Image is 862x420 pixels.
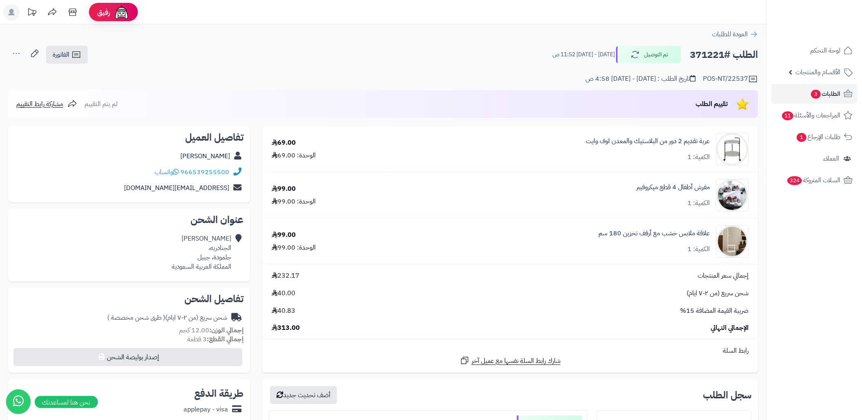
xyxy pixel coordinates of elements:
[636,183,710,192] a: مفرش أطفال 4 قطع ميكروفيبر
[687,289,749,298] span: شحن سريع (من ٢-٧ ايام)
[460,356,561,366] a: شارك رابط السلة نفسها مع عميل آخر
[687,153,710,162] div: الكمية: 1
[97,7,110,17] span: رفيق
[687,245,710,254] div: الكمية: 1
[716,133,748,166] img: 1729603179-110108010198-90x90.jpg
[796,66,840,78] span: الأقسام والمنتجات
[810,45,840,56] span: لوحة التحكم
[272,151,316,160] div: الوحدة: 69.00
[616,46,681,63] button: تم التوصيل
[179,325,244,335] small: 12.00 كجم
[180,151,230,161] a: [PERSON_NAME]
[552,51,615,59] small: [DATE] - [DATE] 11:52 ص
[787,175,840,186] span: السلات المتروكة
[796,131,840,143] span: طلبات الإرجاع
[207,334,244,344] strong: إجمالي القطع:
[272,243,316,252] div: الوحدة: 99.00
[272,230,296,240] div: 99.00
[598,229,710,238] a: علاقة ملابس خشب مع أرفف تخزين 180 سم
[690,46,758,63] h2: الطلب #371221
[266,346,755,356] div: رابط السلة
[46,46,88,64] a: الفاتورة
[15,133,244,142] h2: تفاصيل العميل
[703,74,758,84] div: POS-NT/22537
[180,167,229,177] a: 966539255500
[810,88,840,99] span: الطلبات
[703,390,751,400] h3: سجل الطلب
[716,225,748,258] img: 1753165976-1-90x90.jpg
[272,184,296,194] div: 99.00
[586,137,710,146] a: عربة تقديم 2 دور من البلاستيك والمعدن اوف وايت
[782,111,793,120] span: 11
[680,306,749,316] span: ضريبة القيمة المضافة 15%
[107,313,165,323] span: ( طرق شحن مخصصة )
[807,23,854,40] img: logo-2.png
[771,127,857,147] a: طلبات الإرجاع1
[698,271,749,281] span: إجمالي سعر المنتجات
[687,199,710,208] div: الكمية: 1
[272,138,296,148] div: 69.00
[811,90,821,99] span: 3
[124,183,229,193] a: [EMAIL_ADDRESS][DOMAIN_NAME]
[272,323,300,333] span: 313.00
[696,99,728,109] span: تقييم الطلب
[272,197,316,206] div: الوحدة: 99.00
[771,170,857,190] a: السلات المتروكة324
[781,110,840,121] span: المراجعات والأسئلة
[472,356,561,366] span: شارك رابط السلة نفسها مع عميل آخر
[272,289,295,298] span: 40.00
[172,234,231,271] div: [PERSON_NAME] الجنادريه، جلمودة، جبيل المملكة العربية السعودية
[771,106,857,125] a: المراجعات والأسئلة11
[272,271,299,281] span: 232.17
[113,4,130,20] img: ai-face.png
[184,405,228,414] div: applepay - visa
[53,50,69,60] span: الفاتورة
[771,149,857,168] a: العملاء
[13,348,242,366] button: إصدار بوليصة الشحن
[15,294,244,304] h2: تفاصيل الشحن
[270,386,337,404] button: أضف تحديث جديد
[716,179,748,212] img: 1736335496-110203010080-90x90.jpg
[797,133,807,142] span: 1
[272,306,295,316] span: 40.83
[16,99,77,109] a: مشاركة رابط التقييم
[187,334,244,344] small: 3 قطعة
[771,41,857,60] a: لوحة التحكم
[823,153,839,164] span: العملاء
[585,74,696,84] div: تاريخ الطلب : [DATE] - [DATE] 4:58 ص
[711,323,749,333] span: الإجمالي النهائي
[712,29,758,39] a: العودة للطلبات
[107,313,227,323] div: شحن سريع (من ٢-٧ ايام)
[16,99,63,109] span: مشاركة رابط التقييم
[712,29,748,39] span: العودة للطلبات
[209,325,244,335] strong: إجمالي الوزن:
[194,389,244,398] h2: طريقة الدفع
[771,84,857,104] a: الطلبات3
[84,99,117,109] span: لم يتم التقييم
[155,167,179,177] a: واتساب
[787,176,802,185] span: 324
[15,215,244,225] h2: عنوان الشحن
[22,4,42,22] a: تحديثات المنصة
